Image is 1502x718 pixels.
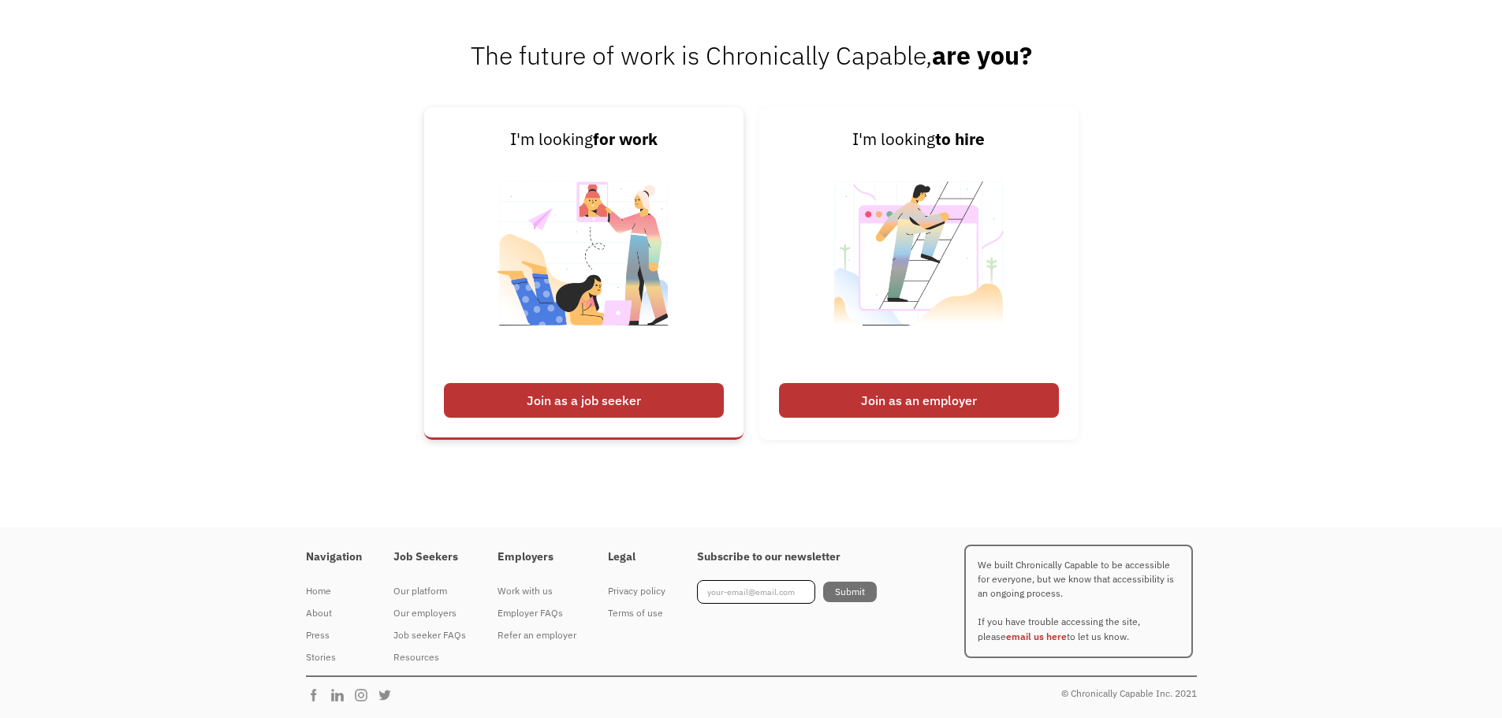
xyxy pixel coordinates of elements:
img: Chronically Capable Linkedin Page [330,687,353,703]
a: Stories [306,646,362,668]
div: Terms of use [608,604,665,623]
div: Refer an employer [498,626,576,645]
div: About [306,604,362,623]
a: Refer an employer [498,624,576,646]
img: Chronically Capable Facebook Page [306,687,330,703]
h4: Legal [608,550,665,564]
h4: Subscribe to our newsletter [697,550,877,564]
img: Chronically Capable Instagram Page [353,687,377,703]
h4: Navigation [306,550,362,564]
h4: Employers [498,550,576,564]
a: Home [306,580,362,602]
strong: are you? [932,39,1032,72]
a: Work with us [498,580,576,602]
span: The future of work is Chronically Capable, [471,39,1032,72]
div: I'm looking [444,127,724,152]
h4: Job Seekers [393,550,466,564]
img: Illustrated image of someone looking to hire [821,152,1017,375]
strong: to hire [935,128,985,150]
div: Join as a job seeker [444,383,724,418]
div: Job seeker FAQs [393,626,466,645]
div: © Chronically Capable Inc. 2021 [1061,684,1197,703]
div: Resources [393,648,466,667]
div: Employer FAQs [498,604,576,623]
strong: for work [593,128,658,150]
a: Privacy policy [608,580,665,602]
a: email us here [1006,631,1067,642]
img: Chronically Capable Twitter Page [377,687,401,703]
a: Job seeker FAQs [393,624,466,646]
div: Work with us [498,582,576,601]
a: About [306,602,362,624]
div: Our platform [393,582,466,601]
div: I'm looking [779,127,1059,152]
p: We built Chronically Capable to be accessible for everyone, but we know that accessibility is an ... [964,545,1193,658]
a: Our employers [393,602,466,624]
input: Submit [823,582,877,602]
a: Terms of use [608,602,665,624]
div: Home [306,582,362,601]
div: Stories [306,648,362,667]
form: Footer Newsletter [697,580,877,604]
div: Press [306,626,362,645]
input: your-email@email.com [697,580,815,604]
img: Illustrated image of people looking for work [486,152,682,375]
div: Privacy policy [608,582,665,601]
a: I'm lookingto hireJoin as an employer [759,107,1079,440]
div: Join as an employer [779,383,1059,418]
div: Our employers [393,604,466,623]
a: Press [306,624,362,646]
a: Employer FAQs [498,602,576,624]
a: I'm lookingfor workJoin as a job seeker [424,107,744,440]
a: Resources [393,646,466,668]
a: Our platform [393,580,466,602]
